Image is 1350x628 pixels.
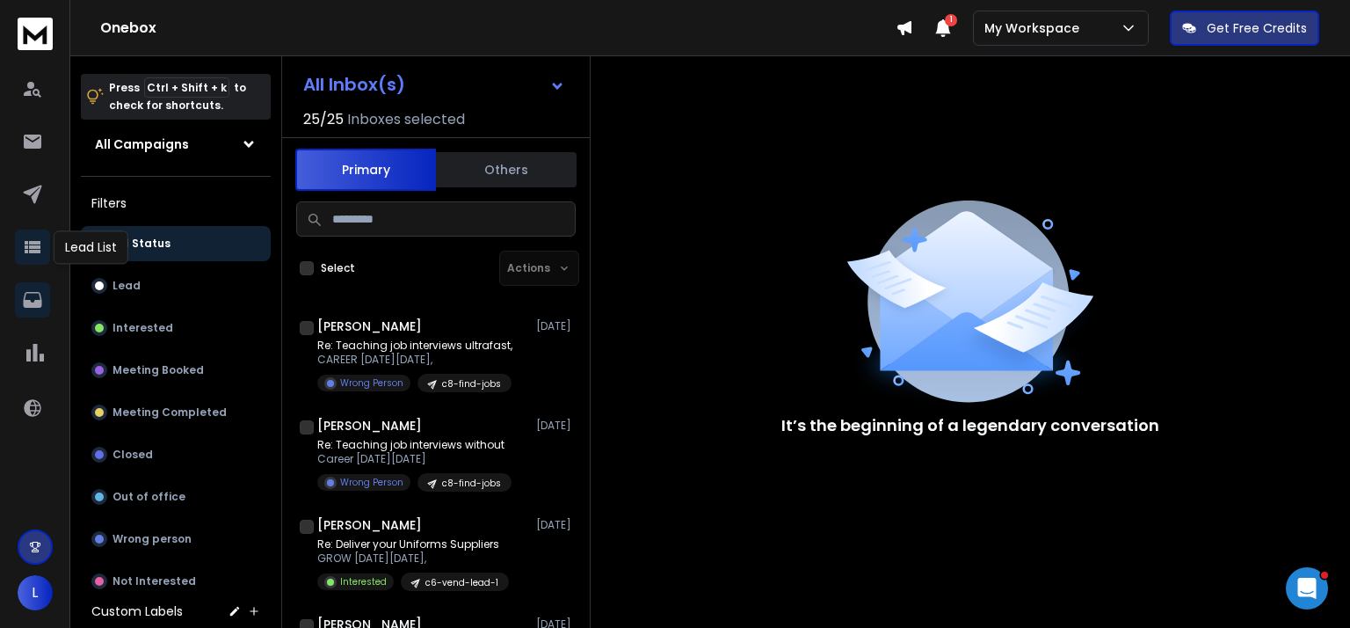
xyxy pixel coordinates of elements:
p: c8-find-jobs [442,477,501,490]
span: 1 [945,14,957,26]
p: Interested [112,321,173,335]
p: Wrong Person [340,376,403,390]
label: Select [321,261,355,275]
h1: [PERSON_NAME] [317,417,422,434]
p: Press to check for shortcuts. [109,79,246,114]
p: Wrong person [112,532,192,546]
p: Meeting Booked [112,363,204,377]
button: All Campaigns [81,127,271,162]
button: Wrong person [81,522,271,557]
button: L [18,575,53,610]
button: All Status [81,226,271,261]
button: All Inbox(s) [289,67,579,102]
h3: Inboxes selected [347,109,465,130]
button: Not Interested [81,564,271,599]
p: Career [DATE][DATE] [317,452,512,466]
p: Re: Teaching job interviews without [317,438,512,452]
p: [DATE] [536,518,576,532]
h3: Custom Labels [91,602,183,620]
p: Meeting Completed [112,405,227,420]
p: Lead [112,279,141,293]
p: Out of office [112,490,185,504]
p: Wrong Person [340,476,403,489]
div: Lead List [54,230,128,264]
button: Primary [295,149,436,191]
button: Out of office [81,479,271,515]
h1: All Campaigns [95,135,189,153]
button: Closed [81,437,271,472]
h3: Filters [81,191,271,215]
button: Others [436,150,577,189]
p: CAREER [DATE][DATE], [317,353,512,367]
p: Interested [340,575,387,588]
button: Lead [81,268,271,303]
iframe: Intercom live chat [1286,567,1328,610]
h1: [PERSON_NAME] [317,318,422,335]
p: [DATE] [536,319,576,333]
button: Get Free Credits [1170,11,1319,46]
p: All Status [114,237,171,251]
h1: All Inbox(s) [303,76,405,93]
img: logo [18,18,53,50]
p: c8-find-jobs [442,377,501,391]
p: [DATE] [536,419,576,433]
span: Ctrl + Shift + k [144,77,229,98]
p: Closed [112,448,153,462]
p: GROW [DATE][DATE], [317,551,509,566]
p: Not Interested [112,574,196,588]
button: Meeting Completed [81,395,271,430]
button: Meeting Booked [81,353,271,388]
h1: [PERSON_NAME] [317,516,422,534]
p: Re: Teaching job interviews ultrafast, [317,339,512,353]
p: My Workspace [984,19,1086,37]
p: Re: Deliver your Uniforms Suppliers [317,537,509,551]
span: 25 / 25 [303,109,344,130]
h1: Onebox [100,18,896,39]
p: It’s the beginning of a legendary conversation [781,413,1159,438]
button: Interested [81,310,271,346]
p: c6-vend-lead-1 [425,576,498,589]
p: Get Free Credits [1207,19,1307,37]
